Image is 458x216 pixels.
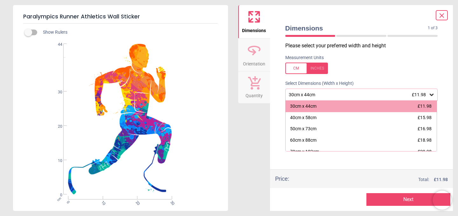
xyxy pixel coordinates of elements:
[290,115,316,121] div: 40cm x 58cm
[243,58,265,67] span: Orientation
[50,124,62,129] span: 20
[56,196,62,202] span: cm
[242,24,266,34] span: Dimensions
[366,193,450,206] button: Next
[290,149,319,155] div: 70cm x 102cm
[50,192,62,198] span: 0
[285,42,443,49] p: Please select your preferred width and height
[433,191,452,210] iframe: Brevo live chat
[134,200,138,204] span: 20
[285,24,428,33] span: Dimensions
[290,103,316,110] div: 30cm x 44cm
[418,104,432,109] span: £11.98
[246,90,263,99] span: Quantity
[285,55,324,61] label: Measurement Units
[436,177,448,182] span: 11.98
[299,177,448,183] div: Total:
[412,92,426,97] span: £11.98
[100,200,104,204] span: 10
[23,10,218,24] h5: Paralympics Runner Athletics Wall Sticker
[50,158,62,164] span: 10
[418,138,432,143] span: £18.98
[238,71,270,103] button: Quantity
[275,175,289,183] div: Price :
[428,25,438,31] span: 1 of 3
[418,115,432,120] span: £15.98
[418,149,432,154] span: £20.98
[28,29,228,36] div: Show Rulers
[238,38,270,71] button: Orientation
[50,90,62,95] span: 30
[50,42,62,47] span: 44
[434,177,448,183] span: £
[238,5,270,38] button: Dimensions
[418,126,432,131] span: £16.98
[290,137,316,144] div: 60cm x 88cm
[169,200,173,204] span: 30
[288,92,429,98] div: 30cm x 44cm
[280,80,354,87] label: Select Dimensions (Width x Height)
[290,126,316,132] div: 50cm x 73cm
[66,200,70,204] span: 0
